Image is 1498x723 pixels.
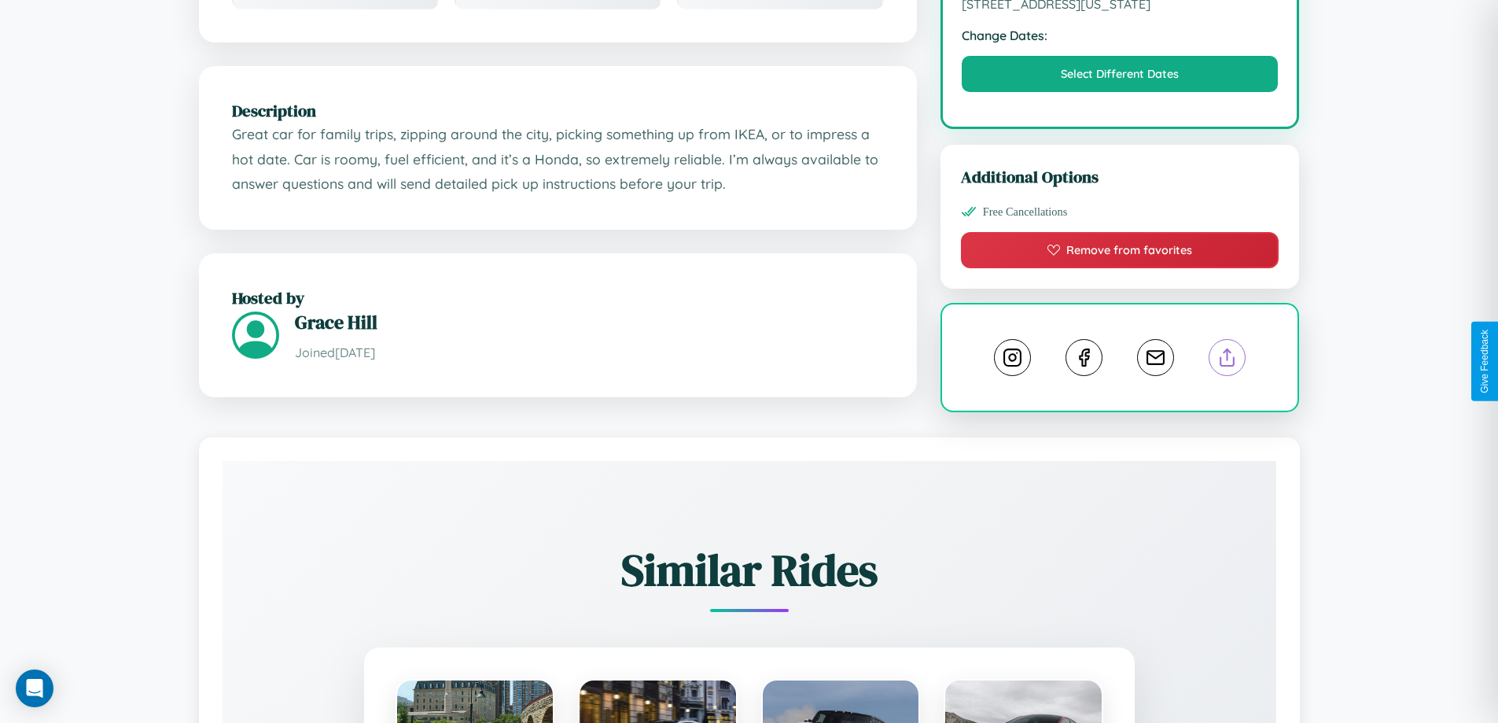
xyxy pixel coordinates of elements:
strong: Change Dates: [962,28,1279,43]
button: Remove from favorites [961,232,1279,268]
h3: Additional Options [961,165,1279,188]
div: Open Intercom Messenger [16,670,53,707]
h2: Description [232,99,884,122]
h2: Similar Rides [278,540,1221,600]
h3: Grace Hill [295,309,884,335]
p: Joined [DATE] [295,341,884,364]
h2: Hosted by [232,286,884,309]
div: Give Feedback [1479,330,1490,393]
p: Great car for family trips, zipping around the city, picking something up from IKEA, or to impres... [232,122,884,197]
button: Select Different Dates [962,56,1279,92]
span: Free Cancellations [983,205,1068,219]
